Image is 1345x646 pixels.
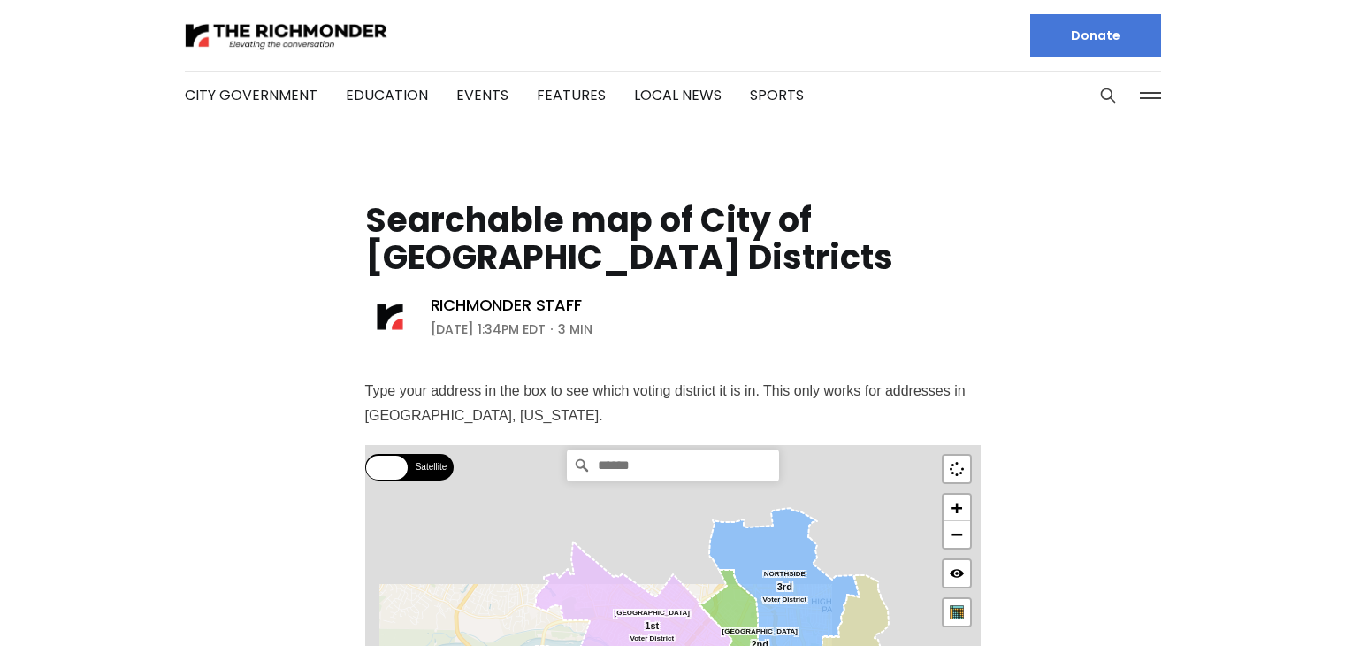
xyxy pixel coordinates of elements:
a: Education [346,85,428,105]
label: Satellite [409,454,454,481]
a: Features [537,85,606,105]
a: Zoom out [944,521,970,548]
button: Search this site [1095,82,1121,109]
p: Type your address in the box to see which voting district it is in. This only works for addresses... [365,379,981,428]
span: 3 min [558,319,592,340]
a: Donate [1030,14,1161,57]
a: Zoom in [944,495,970,521]
a: Show me where I am [944,456,970,482]
input: Search [567,450,779,481]
a: Sports [750,85,804,105]
h1: Searchable map of City of [GEOGRAPHIC_DATA] Districts [365,202,981,276]
time: [DATE] 1:34PM EDT [431,319,546,340]
img: The Richmonder [185,20,388,51]
a: City Government [185,85,317,105]
a: Events [456,85,508,105]
a: Local News [634,85,722,105]
iframe: portal-trigger [1196,559,1345,646]
a: Richmonder Staff [431,295,582,316]
img: Richmonder Staff [365,292,415,342]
